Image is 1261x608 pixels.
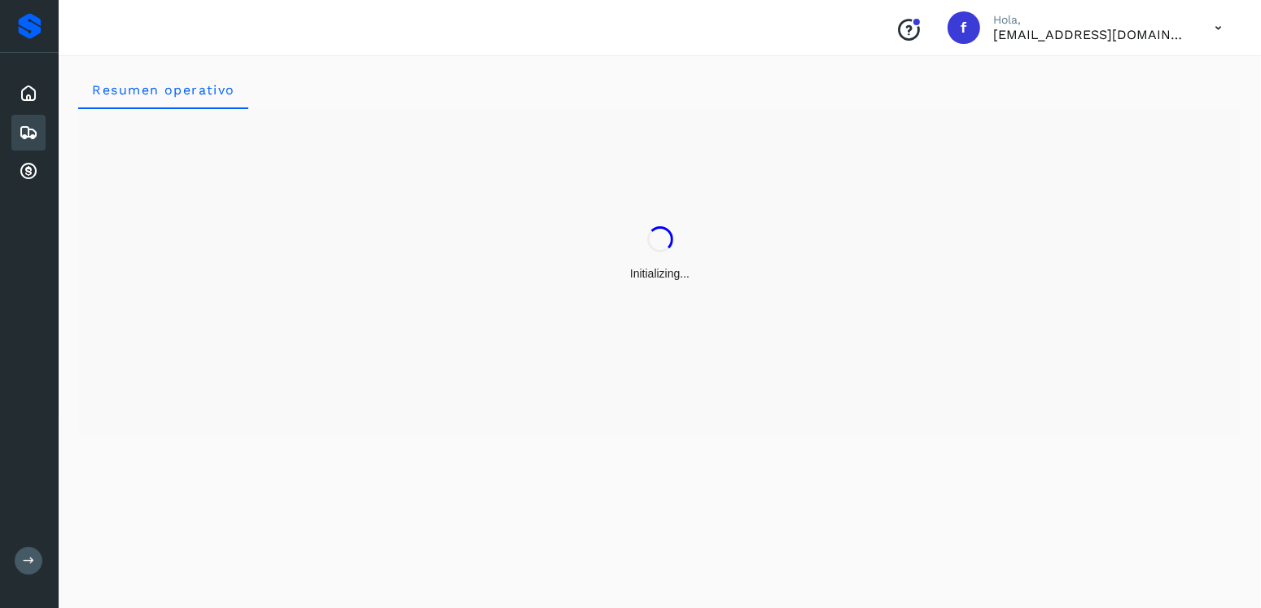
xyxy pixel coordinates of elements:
[11,115,46,151] div: Embarques
[91,82,235,98] span: Resumen operativo
[11,154,46,190] div: Cuentas por cobrar
[993,13,1189,27] p: Hola,
[11,76,46,112] div: Inicio
[993,27,1189,42] p: facturacion@expresssanjavier.com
